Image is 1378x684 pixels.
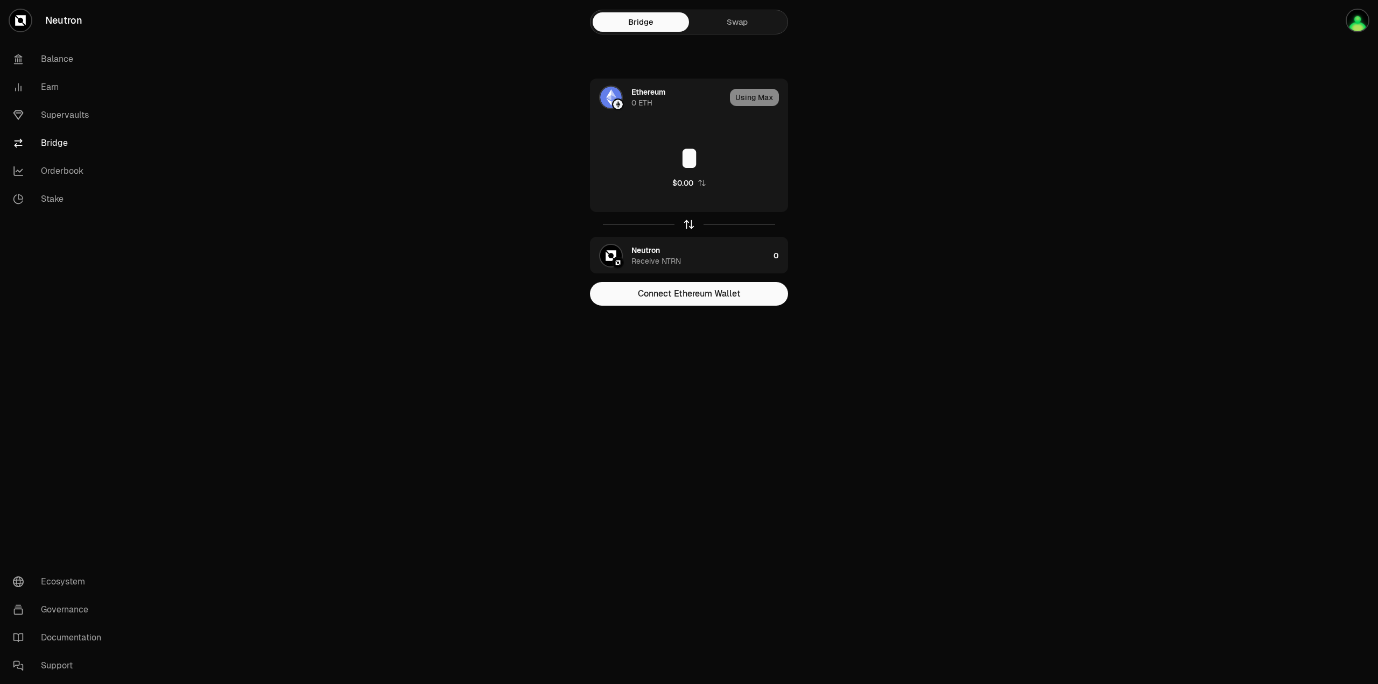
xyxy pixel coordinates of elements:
[4,185,116,213] a: Stake
[4,652,116,680] a: Support
[672,178,693,188] div: $0.00
[631,245,660,256] div: Neutron
[1347,10,1368,31] img: zsky
[631,256,681,266] div: Receive NTRN
[774,237,788,274] div: 0
[4,101,116,129] a: Supervaults
[600,87,622,108] img: ETH Logo
[4,157,116,185] a: Orderbook
[689,12,785,32] a: Swap
[4,568,116,596] a: Ecosystem
[590,237,788,274] button: NTRN LogoNeutron LogoNeutronReceive NTRN0
[593,12,689,32] a: Bridge
[613,100,623,109] img: Ethereum Logo
[590,79,726,116] div: ETH LogoEthereum LogoEthereum0 ETH
[590,237,769,274] div: NTRN LogoNeutron LogoNeutronReceive NTRN
[631,97,652,108] div: 0 ETH
[4,129,116,157] a: Bridge
[600,245,622,266] img: NTRN Logo
[4,73,116,101] a: Earn
[4,596,116,624] a: Governance
[590,282,788,306] button: Connect Ethereum Wallet
[4,624,116,652] a: Documentation
[4,45,116,73] a: Balance
[672,178,706,188] button: $0.00
[631,87,665,97] div: Ethereum
[613,258,623,267] img: Neutron Logo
